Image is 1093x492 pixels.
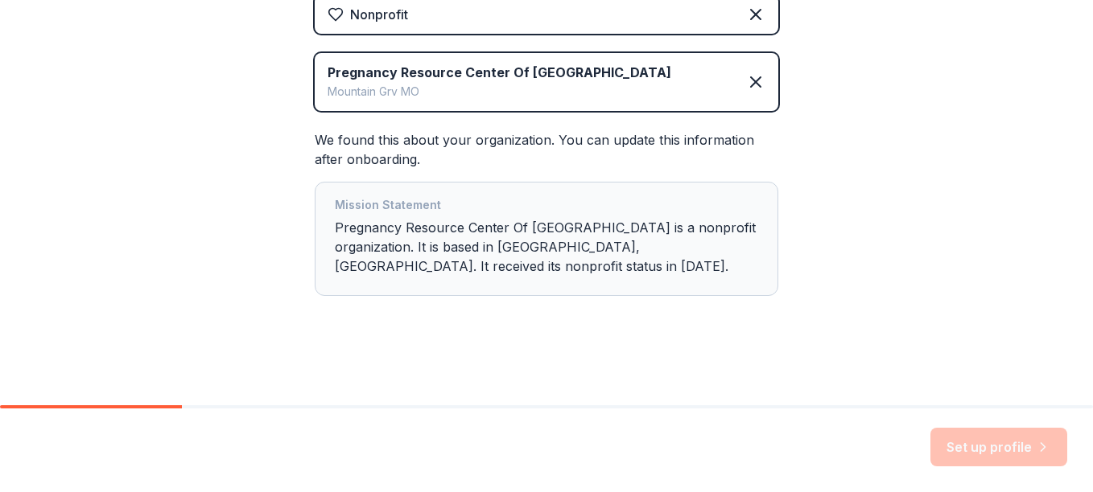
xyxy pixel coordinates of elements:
[335,195,758,218] div: Mission Statement
[350,5,408,24] div: Nonprofit
[328,63,671,82] div: Pregnancy Resource Center Of [GEOGRAPHIC_DATA]
[335,195,758,282] div: Pregnancy Resource Center Of [GEOGRAPHIC_DATA] is a nonprofit organization. It is based in [GEOGR...
[328,82,671,101] div: Mountain Grv MO
[315,130,778,296] div: We found this about your organization. You can update this information after onboarding.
